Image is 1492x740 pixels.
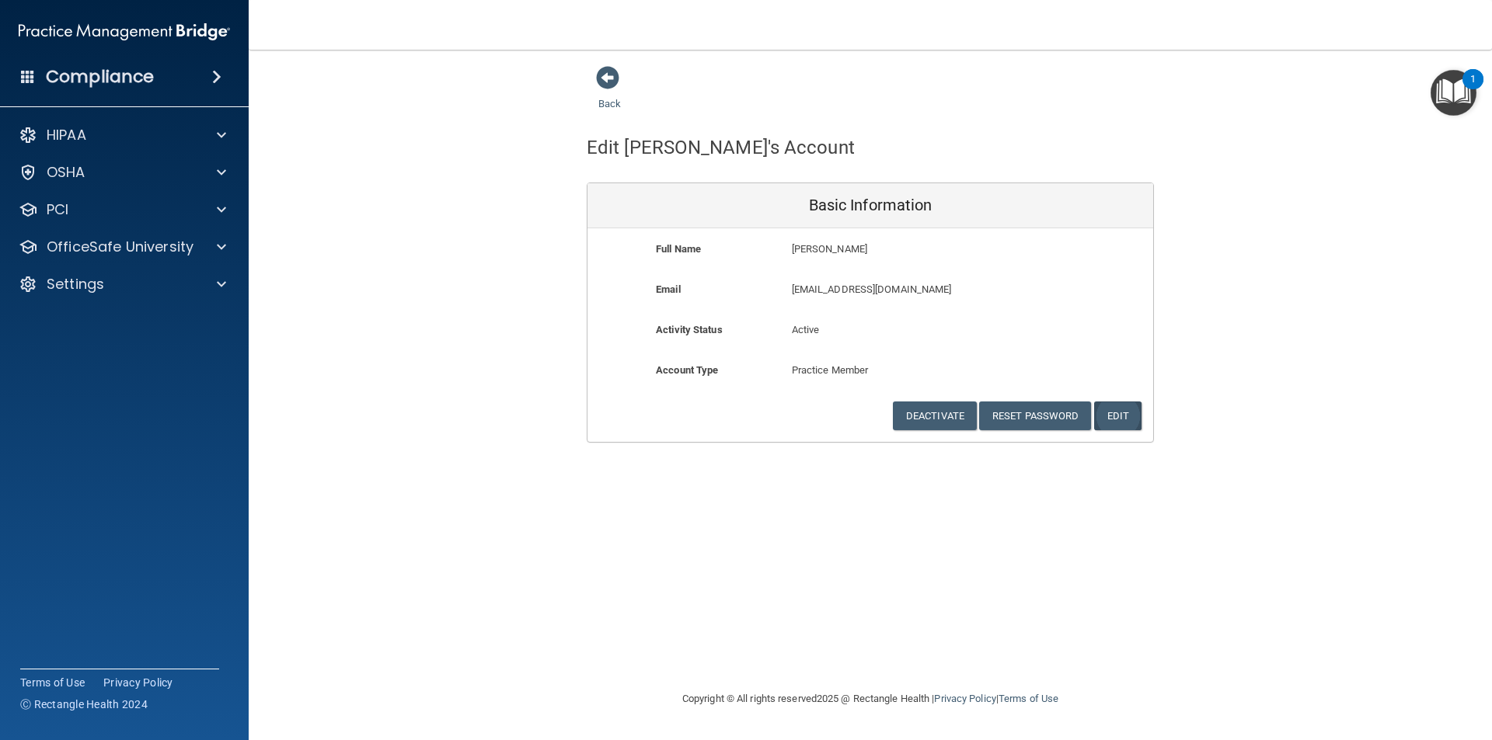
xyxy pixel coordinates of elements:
[20,697,148,712] span: Ⓒ Rectangle Health 2024
[19,275,226,294] a: Settings
[999,693,1058,704] a: Terms of Use
[792,240,1040,259] p: [PERSON_NAME]
[656,283,681,295] b: Email
[979,401,1091,430] button: Reset Password
[1431,70,1476,116] button: Open Resource Center, 1 new notification
[792,321,950,339] p: Active
[103,675,173,690] a: Privacy Policy
[598,79,621,109] a: Back
[46,66,154,88] h4: Compliance
[656,364,718,376] b: Account Type
[934,693,995,704] a: Privacy Policy
[656,243,701,255] b: Full Name
[47,238,193,256] p: OfficeSafe University
[1470,79,1476,99] div: 1
[792,280,1040,299] p: [EMAIL_ADDRESS][DOMAIN_NAME]
[893,401,977,430] button: Deactivate
[20,675,85,690] a: Terms of Use
[19,163,226,182] a: OSHA
[1094,401,1142,430] button: Edit
[47,126,86,144] p: HIPAA
[47,275,104,294] p: Settings
[47,163,85,182] p: OSHA
[656,324,723,335] b: Activity Status
[587,674,1154,724] div: Copyright © All rights reserved 2025 @ Rectangle Health | |
[792,361,950,380] p: Practice Member
[19,126,226,144] a: HIPAA
[19,238,226,256] a: OfficeSafe University
[19,200,226,219] a: PCI
[47,200,68,219] p: PCI
[19,16,230,47] img: PMB logo
[587,137,855,158] h4: Edit [PERSON_NAME]'s Account
[587,183,1153,228] div: Basic Information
